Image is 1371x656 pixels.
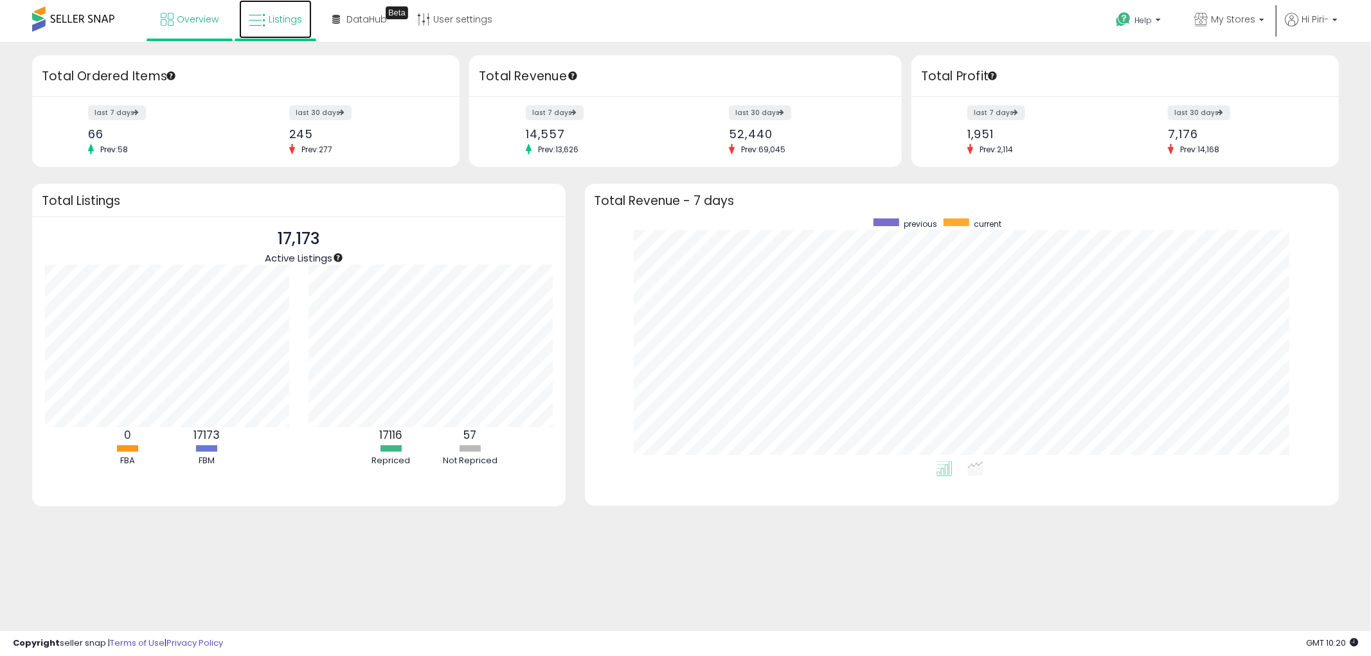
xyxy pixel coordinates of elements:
[1106,2,1174,42] a: Help
[967,105,1025,120] label: last 7 days
[967,127,1115,141] div: 1,951
[1168,105,1230,120] label: last 30 days
[431,455,508,467] div: Not Repriced
[1134,15,1152,26] span: Help
[379,427,402,443] b: 17116
[526,127,676,141] div: 14,557
[735,144,792,155] span: Prev: 69,045
[289,105,352,120] label: last 30 days
[332,252,344,263] div: Tooltip anchor
[987,70,998,82] div: Tooltip anchor
[973,144,1019,155] span: Prev: 2,114
[42,67,450,85] h3: Total Ordered Items
[352,455,429,467] div: Repriced
[177,13,219,26] span: Overview
[289,127,437,141] div: 245
[974,218,1001,229] span: current
[269,13,302,26] span: Listings
[567,70,578,82] div: Tooltip anchor
[295,144,339,155] span: Prev: 277
[1211,13,1255,26] span: My Stores
[89,455,166,467] div: FBA
[165,70,177,82] div: Tooltip anchor
[265,251,332,265] span: Active Listings
[729,127,879,141] div: 52,440
[1285,13,1338,42] a: Hi Piri-
[193,427,220,443] b: 17173
[595,196,1329,206] h3: Total Revenue - 7 days
[921,67,1329,85] h3: Total Profit
[386,6,408,19] div: Tooltip anchor
[904,218,937,229] span: previous
[124,427,131,443] b: 0
[88,127,236,141] div: 66
[94,144,134,155] span: Prev: 58
[526,105,584,120] label: last 7 days
[1174,144,1226,155] span: Prev: 14,168
[168,455,245,467] div: FBM
[479,67,892,85] h3: Total Revenue
[1115,12,1131,28] i: Get Help
[463,427,476,443] b: 57
[1168,127,1316,141] div: 7,176
[346,13,387,26] span: DataHub
[1302,13,1329,26] span: Hi Piri-
[532,144,585,155] span: Prev: 13,626
[88,105,146,120] label: last 7 days
[265,227,332,251] p: 17,173
[42,196,556,206] h3: Total Listings
[729,105,791,120] label: last 30 days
